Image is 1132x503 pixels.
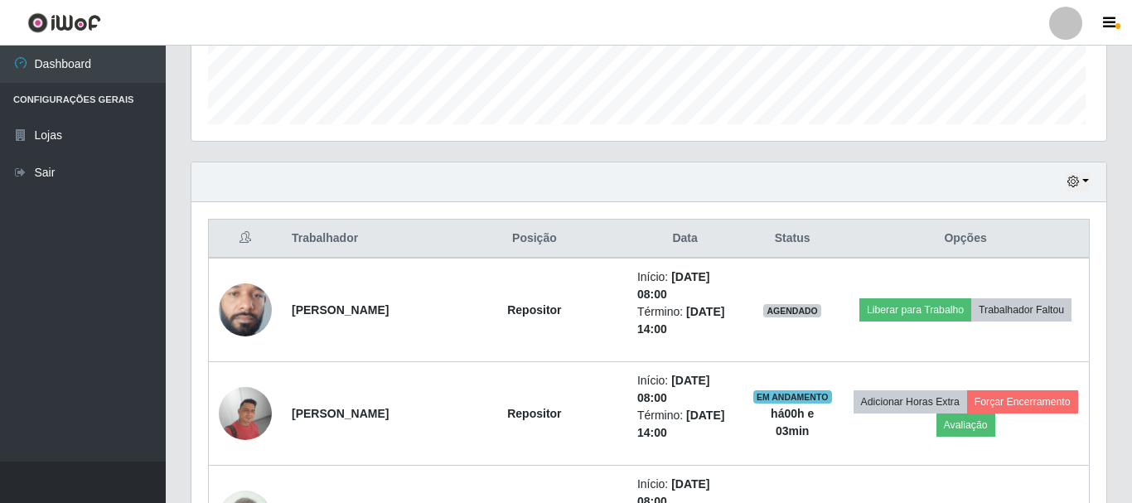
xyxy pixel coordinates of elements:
img: 1745421855441.jpeg [219,251,272,369]
time: [DATE] 08:00 [637,374,710,404]
button: Liberar para Trabalho [859,298,971,322]
strong: Repositor [507,303,561,317]
button: Forçar Encerramento [967,390,1078,414]
th: Opções [842,220,1089,259]
span: EM ANDAMENTO [753,390,832,404]
span: AGENDADO [763,304,821,317]
strong: [PERSON_NAME] [292,407,389,420]
time: [DATE] 08:00 [637,270,710,301]
button: Trabalhador Faltou [971,298,1072,322]
strong: [PERSON_NAME] [292,303,389,317]
strong: Repositor [507,407,561,420]
li: Início: [637,268,733,303]
button: Adicionar Horas Extra [854,390,967,414]
strong: há 00 h e 03 min [771,407,814,438]
button: Avaliação [936,414,995,437]
th: Posição [442,220,627,259]
th: Trabalhador [282,220,442,259]
th: Status [743,220,842,259]
th: Data [627,220,743,259]
li: Término: [637,303,733,338]
img: CoreUI Logo [27,12,101,33]
li: Início: [637,372,733,407]
img: 1710898857944.jpeg [219,387,272,440]
li: Término: [637,407,733,442]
